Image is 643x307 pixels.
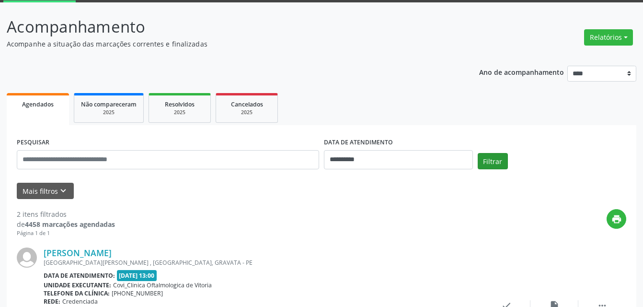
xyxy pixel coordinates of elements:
[58,186,69,196] i: keyboard_arrow_down
[17,248,37,268] img: img
[113,281,212,289] span: Covi_Clinica Oftalmologica de Vitoria
[81,109,137,116] div: 2025
[584,29,633,46] button: Relatórios
[17,229,115,237] div: Página 1 de 1
[44,248,112,258] a: [PERSON_NAME]
[44,281,111,289] b: Unidade executante:
[44,289,110,297] b: Telefone da clínica:
[17,219,115,229] div: de
[112,289,163,297] span: [PHONE_NUMBER]
[478,153,508,169] button: Filtrar
[117,270,157,281] span: [DATE] 13:00
[25,220,115,229] strong: 4458 marcações agendadas
[156,109,204,116] div: 2025
[17,183,74,200] button: Mais filtroskeyboard_arrow_down
[44,272,115,280] b: Data de atendimento:
[7,39,448,49] p: Acompanhe a situação das marcações correntes e finalizadas
[479,66,564,78] p: Ano de acompanhamento
[607,209,626,229] button: print
[165,100,195,108] span: Resolvidos
[7,15,448,39] p: Acompanhamento
[611,214,622,224] i: print
[44,259,482,267] div: [GEOGRAPHIC_DATA][PERSON_NAME] , [GEOGRAPHIC_DATA], GRAVATA - PE
[44,297,60,306] b: Rede:
[17,135,49,150] label: PESQUISAR
[62,297,98,306] span: Credenciada
[81,100,137,108] span: Não compareceram
[231,100,263,108] span: Cancelados
[22,100,54,108] span: Agendados
[324,135,393,150] label: DATA DE ATENDIMENTO
[17,209,115,219] div: 2 itens filtrados
[223,109,271,116] div: 2025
